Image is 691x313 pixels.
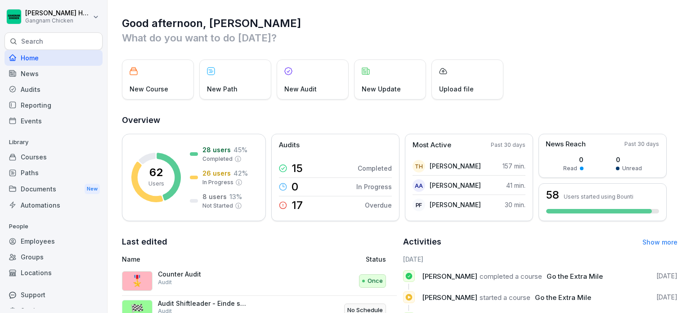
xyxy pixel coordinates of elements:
[122,114,678,127] h2: Overview
[122,267,397,296] a: 🎖️Counter AuditAuditOnce
[148,180,164,188] p: Users
[158,270,248,278] p: Counter Audit
[122,254,291,264] p: Name
[292,200,303,211] p: 17
[25,9,91,17] p: [PERSON_NAME] Holla
[624,140,659,148] p: Past 30 days
[202,202,233,210] p: Not Started
[563,155,583,164] p: 0
[356,182,392,191] p: In Progress
[279,140,300,150] p: Audits
[202,145,231,154] p: 28 users
[4,181,103,197] div: Documents
[122,16,678,31] h1: Good afternoon, [PERSON_NAME]
[546,139,586,150] p: News Reach
[4,287,103,303] div: Support
[413,179,425,192] div: AA
[546,190,559,200] h3: 58
[85,184,100,194] div: New
[292,181,298,192] p: 0
[122,31,678,45] p: What do you want to do [DATE]?
[4,113,103,129] a: Events
[430,161,481,171] p: [PERSON_NAME]
[292,163,303,174] p: 15
[656,272,678,281] p: [DATE]
[233,168,248,178] p: 42 %
[422,293,477,302] span: [PERSON_NAME]
[4,149,103,165] a: Courses
[656,293,678,302] p: [DATE]
[4,82,103,97] a: Audits
[439,84,474,94] p: Upload file
[616,155,642,164] p: 0
[4,249,103,265] a: Groups
[4,197,103,213] a: Automations
[207,84,238,94] p: New Path
[202,168,231,178] p: 26 users
[506,181,525,190] p: 41 min.
[505,200,525,209] p: 30 min.
[4,181,103,197] a: DocumentsNew
[284,84,317,94] p: New Audit
[202,155,233,163] p: Completed
[158,299,248,308] p: Audit Shiftleader - Einde shift en/of sluiten
[642,238,678,246] a: Show more
[366,254,386,264] p: Status
[130,84,168,94] p: New Course
[430,181,481,190] p: [PERSON_NAME]
[503,161,525,171] p: 157 min.
[21,37,43,46] p: Search
[403,254,678,264] h6: [DATE]
[4,135,103,150] p: Library
[4,265,103,281] a: Locations
[25,18,91,24] p: Gangnam Chicken
[535,293,591,302] span: Go the Extra Mile
[362,84,401,94] p: New Update
[413,199,425,211] div: PF
[358,163,392,173] p: Completed
[480,293,530,302] span: started a course
[368,277,383,286] p: Once
[122,236,397,248] h2: Last edited
[480,272,542,281] span: completed a course
[4,219,103,234] p: People
[365,200,392,210] p: Overdue
[158,278,172,286] p: Audit
[563,164,577,172] p: Read
[229,192,242,201] p: 13 %
[564,193,633,200] p: Users started using Bounti
[4,165,103,181] a: Paths
[403,236,441,248] h2: Activities
[422,272,477,281] span: [PERSON_NAME]
[202,192,227,201] p: 8 users
[413,160,425,172] div: TH
[491,141,525,149] p: Past 30 days
[202,178,233,186] p: In Progress
[4,50,103,66] a: Home
[4,66,103,82] a: News
[130,273,144,289] p: 🎖️
[4,233,103,249] a: Employees
[233,145,247,154] p: 45 %
[622,164,642,172] p: Unread
[4,97,103,113] a: Reporting
[430,200,481,209] p: [PERSON_NAME]
[413,140,451,150] p: Most Active
[547,272,603,281] span: Go the Extra Mile
[149,167,163,178] p: 62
